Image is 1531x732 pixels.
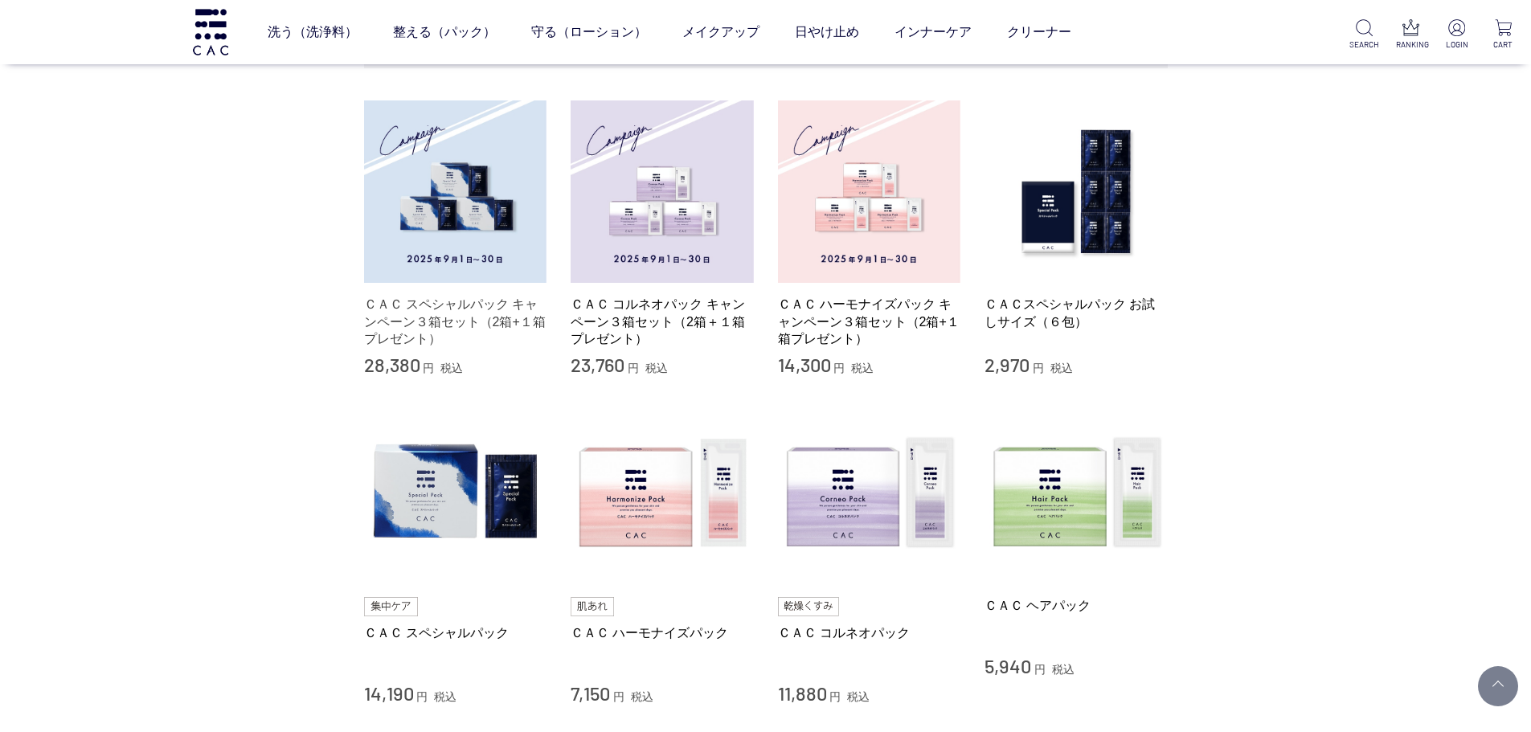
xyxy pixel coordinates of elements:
a: ＣＡＣ ハーモナイズパック キャンペーン３箱セット（2箱+１箱プレゼント） [778,296,961,347]
a: 守る（ローション） [531,10,647,55]
a: ＣＡＣ コルネオパック キャンペーン３箱セット（2箱＋１箱プレゼント） [571,296,754,347]
span: 円 [829,690,841,703]
img: 乾燥くすみ [778,597,840,616]
a: RANKING [1396,19,1426,51]
span: 円 [423,362,434,374]
a: ＣＡＣ ヘアパック [985,597,1168,614]
p: LOGIN [1442,39,1472,51]
span: 11,880 [778,681,827,705]
span: 7,150 [571,681,610,705]
span: 円 [1034,663,1046,676]
a: ＣＡＣ スペシャルパック [364,624,547,641]
a: SEARCH [1349,19,1379,51]
p: RANKING [1396,39,1426,51]
img: ＣＡＣ ハーモナイズパック キャンペーン３箱セット（2箱+１箱プレゼント） [778,100,961,284]
img: logo [190,9,231,55]
img: ＣＡＣ ヘアパック [985,402,1168,585]
img: ＣＡＣ コルネオパック キャンペーン３箱セット（2箱＋１箱プレゼント） [571,100,754,284]
span: 2,970 [985,353,1030,376]
a: 洗う（洗浄料） [268,10,358,55]
a: メイクアップ [682,10,759,55]
img: 集中ケア [364,597,419,616]
a: ＣＡＣ スペシャルパック キャンペーン３箱セット（2箱+１箱プレゼント） [364,296,547,347]
img: ＣＡＣ ハーモナイズパック [571,402,754,585]
p: SEARCH [1349,39,1379,51]
span: 円 [628,362,639,374]
img: ＣＡＣ スペシャルパック [364,402,547,585]
span: 税込 [847,690,870,703]
span: 28,380 [364,353,420,376]
span: 14,300 [778,353,831,376]
a: CART [1488,19,1518,51]
span: 税込 [1052,663,1075,676]
img: ＣＡＣ スペシャルパック キャンペーン３箱セット（2箱+１箱プレゼント） [364,100,547,284]
a: クリーナー [1007,10,1071,55]
p: CART [1488,39,1518,51]
span: 税込 [1050,362,1073,374]
span: 税込 [440,362,463,374]
span: 税込 [631,690,653,703]
span: 税込 [434,690,456,703]
span: 14,190 [364,681,414,705]
img: ＣＡＣスペシャルパック お試しサイズ（６包） [985,100,1168,284]
span: 5,940 [985,654,1031,677]
span: 円 [416,690,428,703]
span: 円 [833,362,845,374]
span: 円 [1033,362,1044,374]
a: 日やけ止め [795,10,859,55]
a: インナーケア [894,10,972,55]
a: ＣＡＣ ハーモナイズパック [571,624,754,641]
a: ＣＡＣ コルネオパック [778,624,961,641]
span: 円 [613,690,624,703]
a: LOGIN [1442,19,1472,51]
img: ＣＡＣ コルネオパック [778,402,961,585]
img: 肌あれ [571,597,614,616]
span: 税込 [645,362,668,374]
span: 23,760 [571,353,624,376]
span: 税込 [851,362,874,374]
a: 整える（パック） [393,10,496,55]
a: ＣＡＣスペシャルパック お試しサイズ（６包） [985,296,1168,330]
